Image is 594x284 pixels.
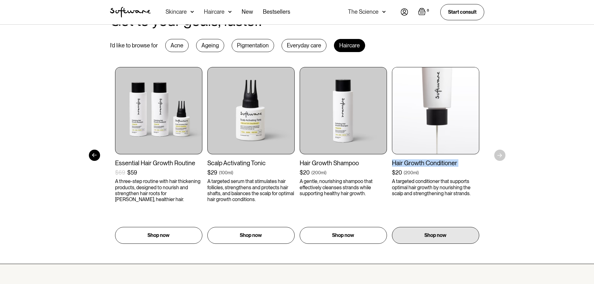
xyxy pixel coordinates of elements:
a: home [110,7,151,17]
p: Shop now [147,232,170,239]
p: Shop now [332,232,354,239]
a: Hair Growth Shampoo$20(200ml)A gentle, nourishing shampoo that effectively cleanses strands while... [300,67,387,244]
a: Essential Hair Growth Routine$69$59A three-step routine with hair thickening products, designed t... [115,67,202,244]
div: Scalp Activating Tonic [207,159,295,167]
div: Ageing [196,39,224,52]
a: Scalp Activating Tonic$29(100ml)A targeted serum that stimulates hair follicles, strengthens and ... [207,67,295,244]
div: Hair Growth Shampoo [300,159,387,167]
div: $20 [392,169,402,176]
div: Haircare [204,9,225,15]
img: arrow down [191,9,194,15]
div: ( [219,170,220,176]
p: A targeted serum that stimulates hair follicles, strengthens and protects hair shafts, and balanc... [207,178,295,202]
div: ( [404,170,405,176]
div: Haircare [334,39,365,52]
div: $69 [115,169,125,176]
div: Pigmentation [232,39,274,52]
div: 200ml [405,170,418,176]
div: 200ml [313,170,325,176]
h2: Get to your goals, faster. [110,12,262,29]
div: I’d like to browse for [110,42,158,49]
p: A targeted conditioner that supports optimal hair growth by nourishing the scalp and strengthenin... [392,178,479,196]
a: Start consult [440,4,484,20]
a: Hair Growth Conditioner$20(200ml)A targeted conditioner that supports optimal hair growth by nour... [392,67,479,244]
div: $59 [127,169,137,176]
div: The Science [348,9,379,15]
div: Acne [165,39,189,52]
div: ) [325,170,326,176]
div: ) [418,170,419,176]
div: $20 [300,169,310,176]
a: Open empty cart [418,8,430,17]
div: $29 [207,169,217,176]
p: Shop now [240,232,262,239]
p: A gentle, nourishing shampoo that effectively cleanses strands while supporting healthy hair growth. [300,178,387,196]
div: 100ml [220,170,232,176]
div: ( [311,170,313,176]
div: Skincare [166,9,187,15]
p: Shop now [424,232,447,239]
div: Hair Growth Conditioner [392,159,479,167]
div: Everyday care [282,39,326,52]
p: A three-step routine with hair thickening products, designed to nourish and strengthen hair roots... [115,178,202,202]
div: Essential Hair Growth Routine [115,159,202,167]
div: 0 [426,8,430,13]
div: ) [232,170,233,176]
img: arrow down [382,9,386,15]
img: arrow down [228,9,232,15]
img: Software Logo [110,7,151,17]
